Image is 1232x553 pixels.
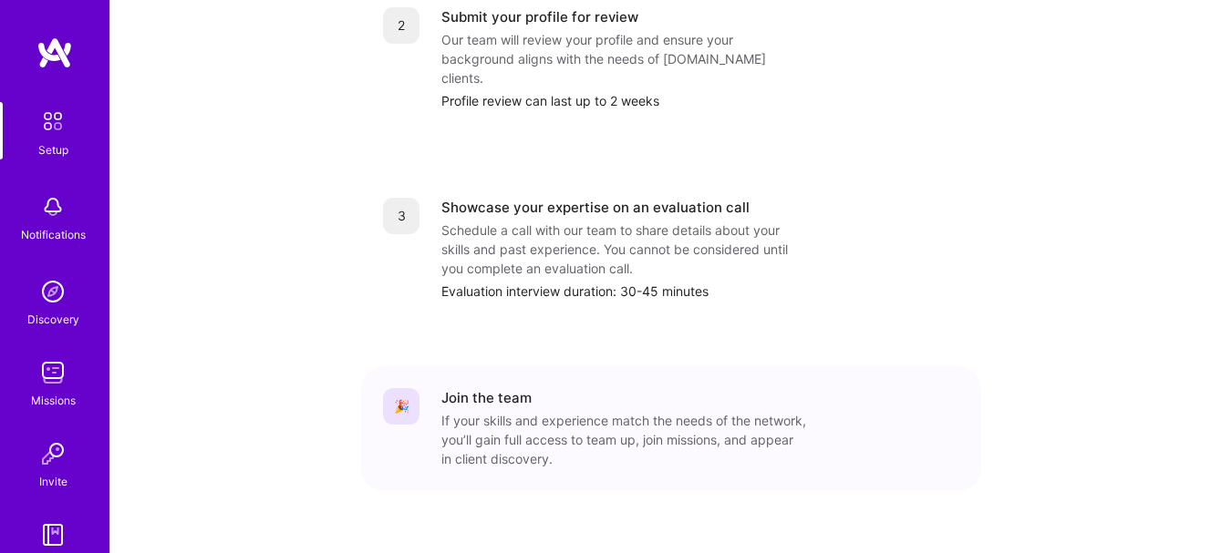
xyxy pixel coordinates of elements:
img: Invite [35,435,71,472]
div: 3 [383,198,419,234]
div: Submit your profile for review [441,7,638,26]
img: bell [35,189,71,225]
div: Setup [38,140,68,159]
div: Showcase your expertise on an evaluation call [441,198,750,217]
div: Our team will review your profile and ensure your background aligns with the needs of [DOMAIN_NAM... [441,30,806,87]
div: Invite [39,472,67,491]
div: 🎉 [383,388,419,425]
div: Join the team [441,388,532,407]
img: logo [36,36,73,69]
img: guide book [35,517,71,553]
div: Profile review can last up to 2 weeks [441,91,959,110]
div: 2 [383,7,419,44]
div: Schedule a call with our team to share details about your skills and past experience. You cannot ... [441,220,806,278]
div: Notifications [21,225,86,244]
img: teamwork [35,354,71,391]
div: Missions [31,391,76,410]
img: setup [34,102,72,140]
div: Discovery [27,310,79,329]
img: discovery [35,273,71,310]
div: If your skills and experience match the needs of the network, you’ll gain full access to team up,... [441,411,806,468]
div: Evaluation interview duration: 30-45 minutes [441,282,959,301]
